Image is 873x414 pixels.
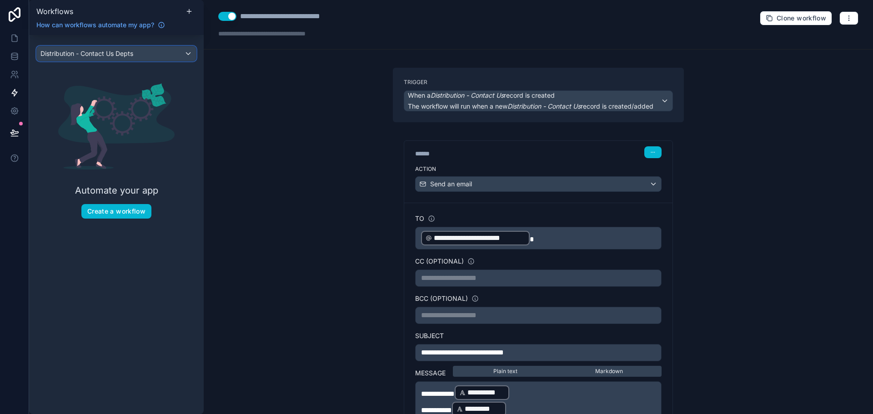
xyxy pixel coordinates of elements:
[36,7,73,16] span: Workflows
[29,35,204,414] div: scrollable content
[595,368,623,375] span: Markdown
[415,331,662,340] label: Subject
[507,102,581,110] em: Distribution - Contact Us
[40,49,133,58] span: Distribution - Contact Us Depts
[415,257,464,266] label: CC (optional)
[493,368,517,375] span: Plain text
[431,91,504,99] em: Distribution - Contact Us
[408,91,555,100] span: When a record is created
[415,369,446,378] label: Message
[430,180,472,189] span: Send an email
[777,14,826,22] span: Clone workflow
[415,176,662,192] button: Send an email
[75,184,158,197] h2: Automate your app
[58,83,175,170] img: Automate your app
[33,20,169,30] a: How can workflows automate my app?
[415,165,662,173] label: Action
[760,11,832,25] button: Clone workflow
[415,214,424,223] label: To
[36,20,154,30] span: How can workflows automate my app?
[404,79,673,86] label: Trigger
[415,294,468,303] label: BCC (optional)
[36,46,196,61] button: Distribution - Contact Us Depts
[81,204,151,219] button: Create a workflow
[404,90,673,111] button: When aDistribution - Contact Usrecord is createdThe workflow will run when a newDistribution - Co...
[408,102,653,110] span: The workflow will run when a new record is created/added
